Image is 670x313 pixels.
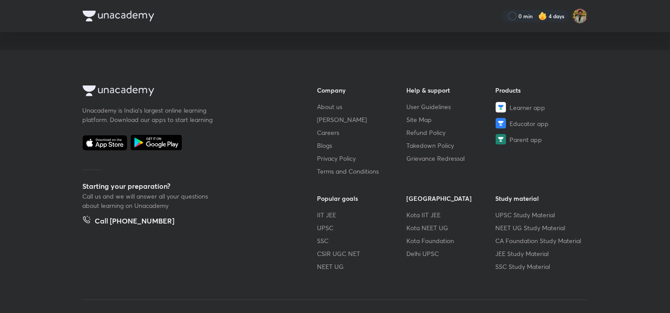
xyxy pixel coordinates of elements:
[406,141,496,150] a: Takedown Policy
[496,236,585,245] a: CA Foundation Study Material
[317,85,407,95] h6: Company
[496,118,585,129] a: Educator app
[496,102,506,113] img: Learner app
[317,167,407,176] a: Terms and Conditions
[406,115,496,124] a: Site Map
[406,210,496,220] a: Kota IIT JEE
[406,85,496,95] h6: Help & support
[496,102,585,113] a: Learner app
[496,249,585,258] a: JEE Study Material
[317,249,407,258] a: CSIR UGC NET
[496,223,585,232] a: NEET UG Study Material
[317,128,407,137] a: Careers
[317,223,407,232] a: UPSC
[510,135,542,144] span: Parent app
[496,134,506,145] img: Parent app
[83,106,216,124] p: Unacademy is India’s largest online learning platform. Download our apps to start learning
[83,191,216,210] p: Call us and we will answer all your questions about learning on Unacademy
[83,85,289,98] a: Company Logo
[510,119,549,128] span: Educator app
[406,236,496,245] a: Kota Foundation
[83,85,154,96] img: Company Logo
[317,141,407,150] a: Blogs
[406,154,496,163] a: Grievance Redressal
[496,194,585,203] h6: Study material
[496,262,585,271] a: SSC Study Material
[317,154,407,163] a: Privacy Policy
[317,194,407,203] h6: Popular goals
[573,8,588,24] img: Akshat Tiwari
[83,11,154,21] img: Company Logo
[406,102,496,111] a: User Guidelines
[406,194,496,203] h6: [GEOGRAPHIC_DATA]
[317,102,407,111] a: About us
[496,210,585,220] a: UPSC Study Material
[95,215,175,228] h5: Call [PHONE_NUMBER]
[317,128,340,137] span: Careers
[510,103,546,112] span: Learner app
[317,115,407,124] a: [PERSON_NAME]
[406,128,496,137] a: Refund Policy
[317,236,407,245] a: SSC
[317,210,407,220] a: IIT JEE
[83,181,289,191] h5: Starting your preparation?
[406,223,496,232] a: Kota NEET UG
[83,215,175,228] a: Call [PHONE_NUMBER]
[317,262,407,271] a: NEET UG
[406,249,496,258] a: Delhi UPSC
[496,118,506,129] img: Educator app
[538,12,547,20] img: streak
[496,134,585,145] a: Parent app
[496,85,585,95] h6: Products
